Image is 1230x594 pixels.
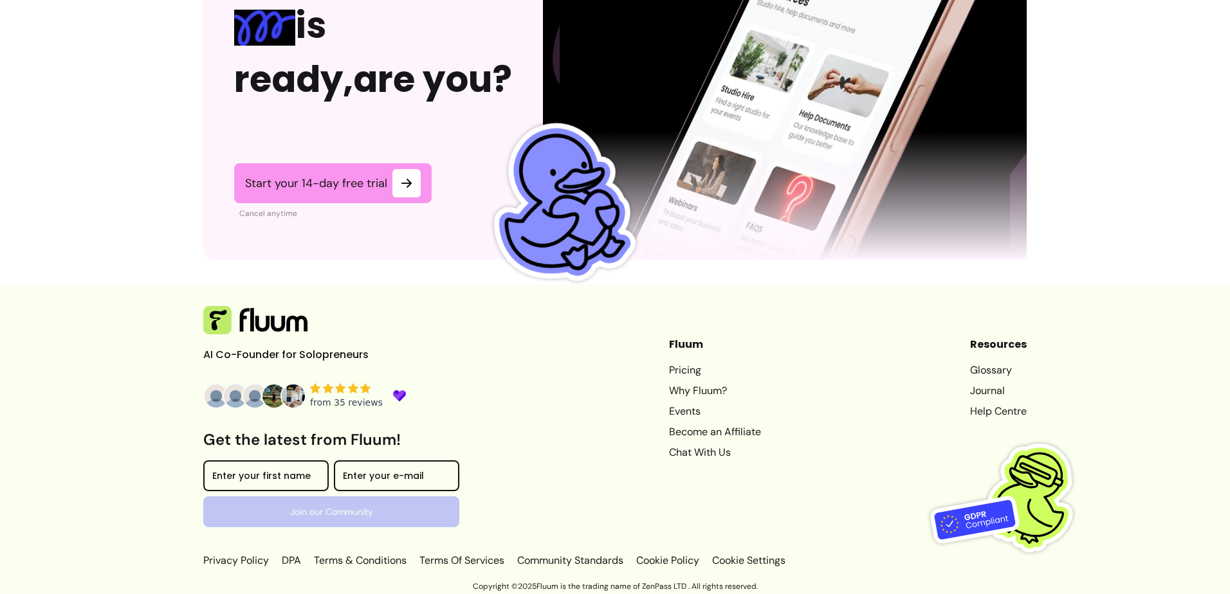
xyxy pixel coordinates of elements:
[634,553,702,568] a: Cookie Policy
[669,337,761,352] header: Fluum
[239,208,432,219] p: Cancel anytime
[417,553,507,568] a: Terms Of Services
[212,472,320,485] input: Enter your first name
[279,553,304,568] a: DPA
[311,553,409,568] a: Terms & Conditions
[669,383,761,399] a: Why Fluum?
[970,337,1027,352] header: Resources
[669,445,761,460] a: Chat With Us
[353,54,512,105] span: are you?
[669,363,761,378] a: Pricing
[203,347,396,363] p: AI Co-Founder for Solopreneurs
[234,163,432,203] a: Start your 14-day free trial
[343,472,450,485] input: Enter your e-mail
[970,363,1027,378] a: Glossary
[515,553,626,568] a: Community Standards
[203,429,459,450] h3: Get the latest from Fluum!
[930,417,1091,578] img: Fluum is GDPR compliant
[203,553,271,568] a: Privacy Policy
[234,10,295,46] img: spring Blue
[669,404,761,419] a: Events
[970,383,1027,399] a: Journal
[970,404,1027,419] a: Help Centre
[245,175,387,191] span: Start your 14-day free trial
[464,109,654,298] img: Fluum Duck sticker
[203,306,307,334] img: Fluum Logo
[710,553,785,568] p: Cookie Settings
[669,424,761,440] a: Become an Affiliate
